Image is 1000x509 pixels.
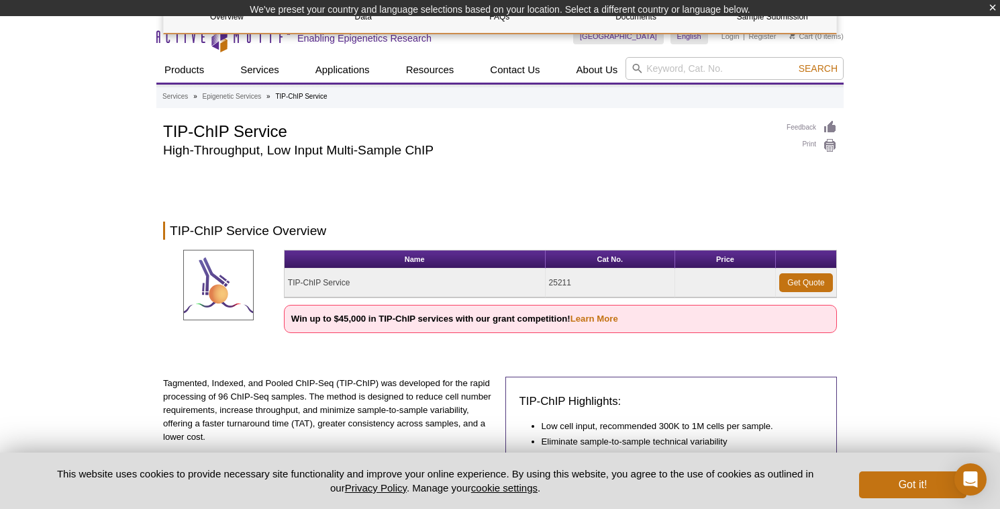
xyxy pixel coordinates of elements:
[202,91,261,103] a: Epigenetic Services
[779,273,833,292] a: Get Quote
[789,32,795,39] img: Your Cart
[573,28,664,44] a: [GEOGRAPHIC_DATA]
[573,1,699,33] a: Documents
[743,28,745,44] li: |
[163,222,837,240] h2: TIP-ChIP Service Overview
[799,63,838,74] span: Search
[795,62,842,75] button: Search
[546,250,675,269] th: Cat No.
[300,1,426,33] a: Data
[232,57,287,83] a: Services
[297,32,432,44] h2: Enabling Epigenetics Research
[789,32,813,41] a: Cart
[345,482,407,494] a: Privacy Policy
[954,463,987,496] div: Open Intercom Messenger
[542,435,810,449] li: Eliminate sample-to-sample technical variability
[156,57,212,83] a: Products
[266,93,270,100] li: »
[193,93,197,100] li: »
[275,93,327,100] li: TIP-ChIP Service
[163,120,773,140] h1: TIP-ChIP Service
[675,250,776,269] th: Price
[436,1,562,33] a: FAQs
[570,314,618,324] a: Learn More
[471,482,538,494] button: cookie settings
[748,32,776,41] a: Register
[519,394,823,410] h3: TIP-ChIP Highlights:
[34,467,837,495] p: This website uses cookies to provide necessary site functionality and improve your online experie...
[670,28,708,44] a: English
[163,144,773,156] h2: High-Throughput, Low Input Multi-Sample ChIP
[859,471,966,498] button: Got it!
[164,1,290,33] a: Overview
[721,32,740,41] a: Login
[482,57,548,83] a: Contact Us
[787,120,837,135] a: Feedback
[626,57,844,80] input: Keyword, Cat. No.
[285,250,546,269] th: Name
[542,420,810,433] li: Low cell input, recommended 300K to 1M cells per sample.
[546,269,675,297] td: 25211
[709,1,836,33] a: Sample Submission
[542,451,810,464] li: High-Throughput format reduces batch-to batch variation
[285,269,546,297] td: TIP-ChIP Service
[787,138,837,153] a: Print
[789,28,844,44] li: (0 items)
[162,91,188,103] a: Services
[307,57,378,83] a: Applications
[398,57,462,83] a: Resources
[568,57,626,83] a: About Us
[183,250,254,320] img: TIP-ChIP Service
[163,377,495,444] p: Tagmented, Indexed, and Pooled ChIP-Seq (TIP-ChIP) was developed for the rapid processing of 96 C...
[291,314,618,324] strong: Win up to $45,000 in TIP-ChIP services with our grant competition!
